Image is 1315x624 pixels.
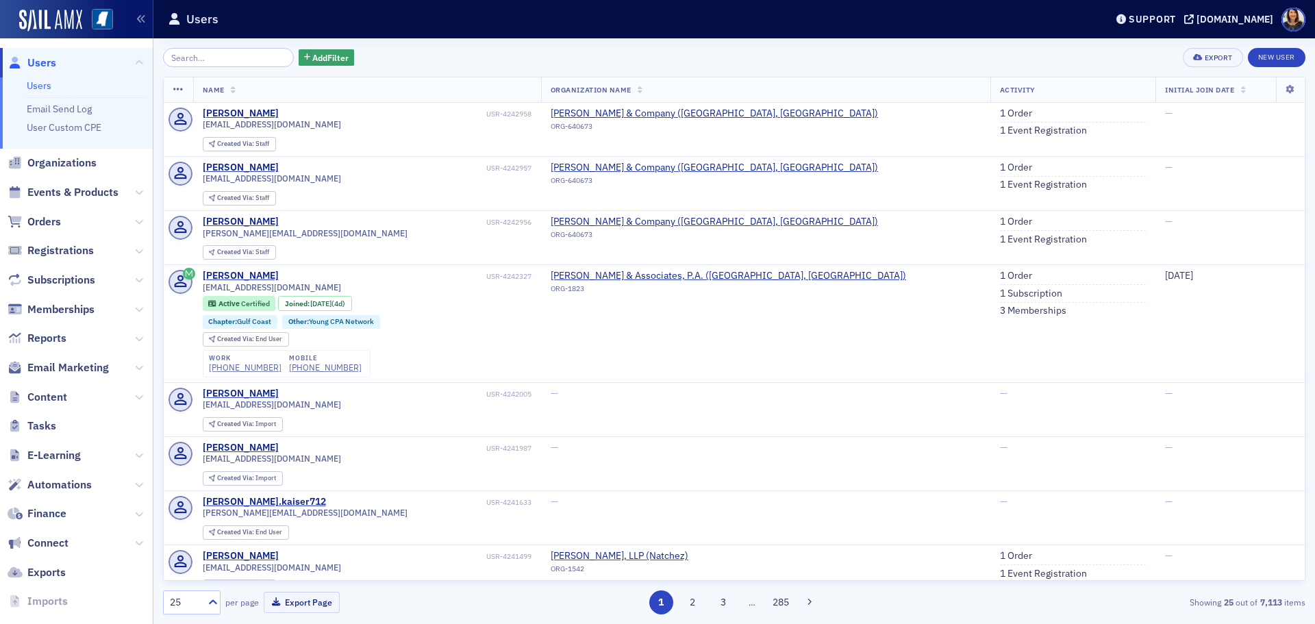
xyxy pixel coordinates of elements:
span: — [1165,215,1173,227]
img: SailAMX [92,9,113,30]
a: Finance [8,506,66,521]
span: — [551,441,558,453]
div: USR-4242956 [281,218,531,227]
a: 1 Event Registration [1000,179,1087,191]
div: ORG-640673 [551,230,878,244]
div: USR-4241987 [281,444,531,453]
span: [EMAIL_ADDRESS][DOMAIN_NAME] [203,399,341,410]
span: — [1165,441,1173,453]
span: Reports [27,331,66,346]
span: Imports [27,594,68,609]
div: Import [217,421,276,428]
a: E-Learning [8,448,81,463]
span: [PERSON_NAME][EMAIL_ADDRESS][DOMAIN_NAME] [203,228,408,238]
a: [PERSON_NAME], LLP (Natchez) [551,550,688,562]
span: Active [218,299,241,308]
span: — [1165,387,1173,399]
div: [DOMAIN_NAME] [1197,13,1273,25]
div: Active: Active: Certified [203,296,276,311]
label: per page [225,596,259,608]
span: Initial Join Date [1165,85,1234,95]
a: Automations [8,477,92,492]
div: Created Via: Import [203,417,283,432]
div: ORG-640673 [551,176,878,190]
span: [PERSON_NAME][EMAIL_ADDRESS][DOMAIN_NAME] [203,508,408,518]
span: T.E. Lott & Company (Columbus, MS) [551,216,878,228]
img: SailAMX [19,10,82,32]
span: Memberships [27,302,95,317]
span: E-Learning [27,448,81,463]
span: … [742,596,762,608]
a: Orders [8,214,61,229]
span: Email Marketing [27,360,109,375]
span: — [551,495,558,508]
div: Created Via: Staff [203,579,276,594]
div: Staff [217,249,269,256]
div: Joined: 2025-08-15 00:00:00 [278,296,352,311]
a: [PERSON_NAME] [203,216,279,228]
a: 1 Event Registration [1000,568,1087,580]
div: USR-4242327 [281,272,531,281]
span: Joined : [285,299,311,308]
div: [PERSON_NAME] [203,550,279,562]
span: T.E. Lott & Company (Columbus, MS) [551,108,878,120]
a: Reports [8,331,66,346]
a: Users [8,55,56,71]
div: Other: [282,315,380,329]
span: [DATE] [1165,269,1193,282]
a: 3 Memberships [1000,305,1066,317]
a: [PERSON_NAME] [203,388,279,400]
a: [PERSON_NAME] & Company ([GEOGRAPHIC_DATA], [GEOGRAPHIC_DATA]) [551,162,878,174]
div: Import [217,475,276,482]
button: 3 [712,590,736,614]
a: Active Certified [208,299,269,308]
a: Organizations [8,155,97,171]
a: 1 Order [1000,108,1032,120]
a: Email Marketing [8,360,109,375]
a: [PERSON_NAME] [203,442,279,454]
span: [EMAIL_ADDRESS][DOMAIN_NAME] [203,282,341,292]
span: Exports [27,565,66,580]
a: [PERSON_NAME] & Company ([GEOGRAPHIC_DATA], [GEOGRAPHIC_DATA]) [551,108,878,120]
a: 1 Subscription [1000,288,1062,300]
a: Users [27,79,51,92]
div: Export [1205,54,1233,62]
a: Chapter:Gulf Coast [208,317,271,326]
a: [PHONE_NUMBER] [209,362,281,373]
input: Search… [163,48,294,67]
a: 1 Order [1000,216,1032,228]
a: Tasks [8,419,56,434]
a: [PERSON_NAME] [203,162,279,174]
a: [PERSON_NAME] [203,270,279,282]
span: [EMAIL_ADDRESS][DOMAIN_NAME] [203,173,341,184]
span: Automations [27,477,92,492]
button: 285 [769,590,793,614]
span: Created Via : [217,334,255,343]
span: Created Via : [217,473,255,482]
button: Export [1183,48,1242,67]
span: — [1000,387,1007,399]
a: 1 Event Registration [1000,234,1087,246]
div: Staff [217,195,269,202]
span: — [1165,495,1173,508]
div: mobile [289,354,362,362]
span: Content [27,390,67,405]
div: Chapter: [203,315,278,329]
div: (4d) [310,299,345,308]
span: — [551,387,558,399]
a: [PERSON_NAME] [203,108,279,120]
a: [PHONE_NUMBER] [289,362,362,373]
a: Other:Young CPA Network [288,317,374,326]
a: 1 Order [1000,270,1032,282]
a: [PERSON_NAME] & Associates, P.A. ([GEOGRAPHIC_DATA], [GEOGRAPHIC_DATA]) [551,270,906,282]
div: ORG-1823 [551,284,906,298]
strong: 25 [1221,596,1236,608]
span: Silas Simmons, LLP (Natchez) [551,550,688,562]
span: Profile [1281,8,1305,32]
span: T.E. Lott & Company (Columbus, MS) [551,162,878,174]
div: End User [217,336,282,343]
